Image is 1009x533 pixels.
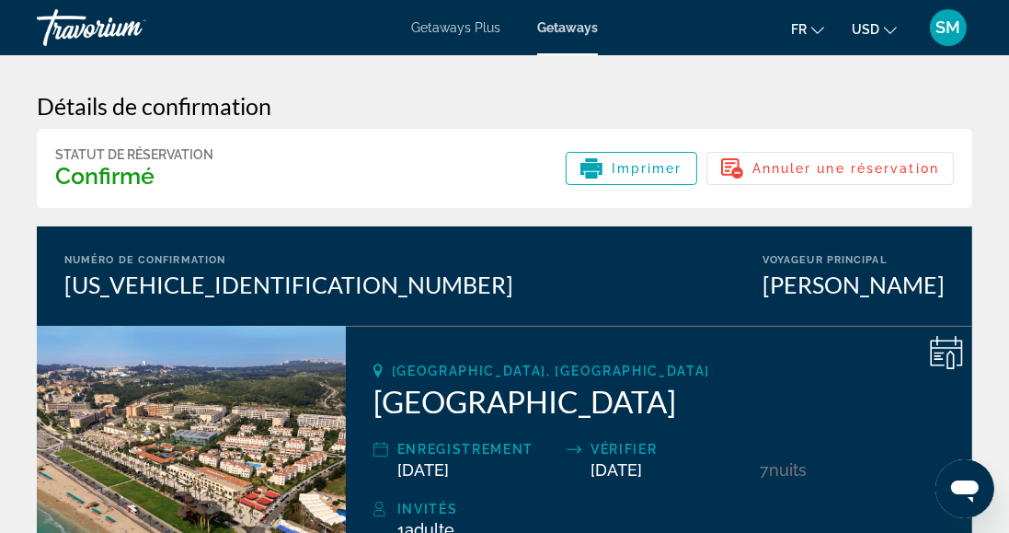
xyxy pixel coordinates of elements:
[936,18,961,37] span: SM
[392,364,710,378] span: [GEOGRAPHIC_DATA], [GEOGRAPHIC_DATA]
[37,4,221,52] a: Travorium
[924,8,972,47] button: User Menu
[590,438,751,460] div: Vérifier
[706,152,954,185] button: Annuler une réservation
[852,22,879,37] span: USD
[55,147,213,162] div: Statut de réservation
[852,16,897,42] button: Change currency
[762,254,945,266] div: Voyageur principal
[397,438,557,460] div: Enregistrement
[761,460,770,480] span: 7
[791,16,824,42] button: Change language
[752,161,939,176] span: Annuler une réservation
[791,22,807,37] span: fr
[770,460,808,480] span: nuits
[537,20,598,35] a: Getaways
[64,254,513,266] div: Numéro de confirmation
[935,459,994,518] iframe: Bouton de lancement de la fenêtre de messagerie
[37,92,972,120] h3: Détails de confirmation
[590,460,642,480] span: [DATE]
[566,152,697,185] button: Imprimer
[55,162,213,190] h3: Confirmé
[373,383,945,420] h2: [GEOGRAPHIC_DATA]
[612,161,682,176] span: Imprimer
[397,498,945,520] div: Invités
[411,20,500,35] a: Getaways Plus
[762,271,945,298] div: [PERSON_NAME]
[397,460,449,480] span: [DATE]
[706,156,954,176] a: Annuler une réservation
[64,271,513,298] div: [US_VEHICLE_IDENTIFICATION_NUMBER]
